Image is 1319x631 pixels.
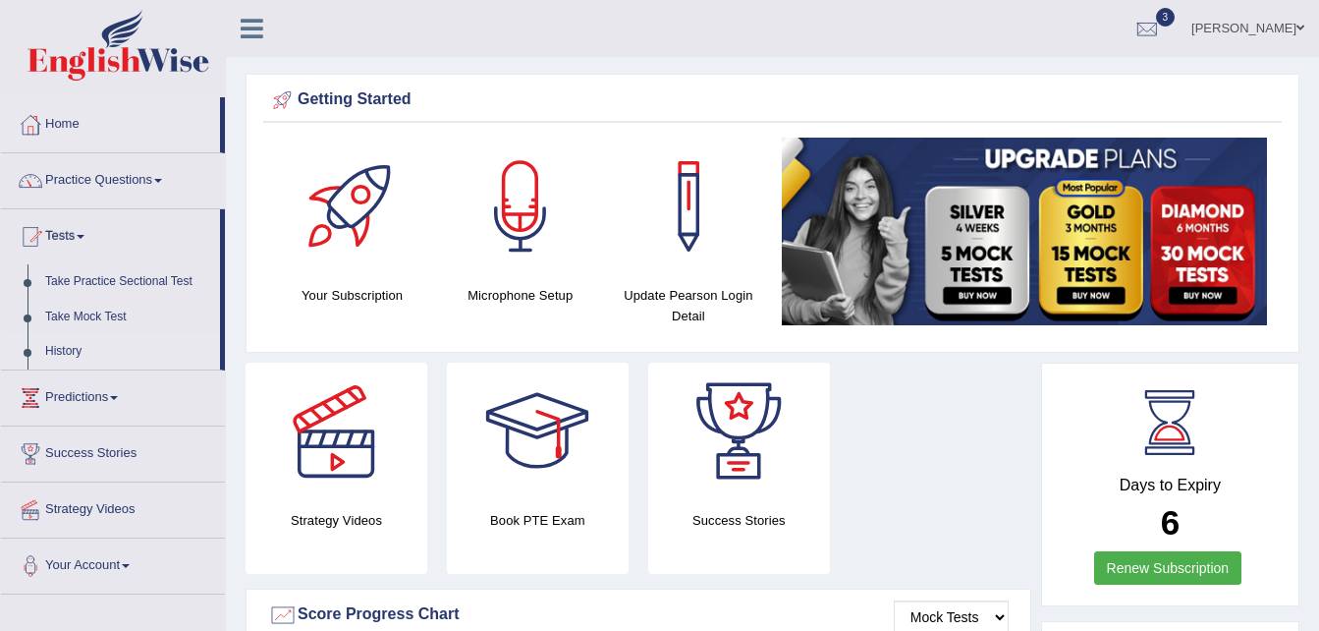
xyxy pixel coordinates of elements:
h4: Update Pearson Login Detail [614,285,762,326]
h4: Your Subscription [278,285,426,306]
a: Take Practice Sectional Test [36,264,220,300]
a: Practice Questions [1,153,225,202]
h4: Days to Expiry [1064,477,1277,494]
a: Tests [1,209,220,258]
a: Renew Subscription [1094,551,1242,585]
a: History [36,334,220,370]
h4: Success Stories [648,510,830,531]
a: Home [1,97,220,146]
h4: Book PTE Exam [447,510,629,531]
h4: Strategy Videos [246,510,427,531]
a: Take Mock Test [36,300,220,335]
img: small5.jpg [782,138,1267,325]
span: 3 [1156,8,1176,27]
div: Score Progress Chart [268,601,1009,630]
a: Your Account [1,539,225,588]
a: Predictions [1,371,225,420]
div: Getting Started [268,86,1277,115]
h4: Microphone Setup [446,285,594,306]
a: Strategy Videos [1,483,225,532]
a: Success Stories [1,427,225,476]
b: 6 [1161,503,1180,542]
